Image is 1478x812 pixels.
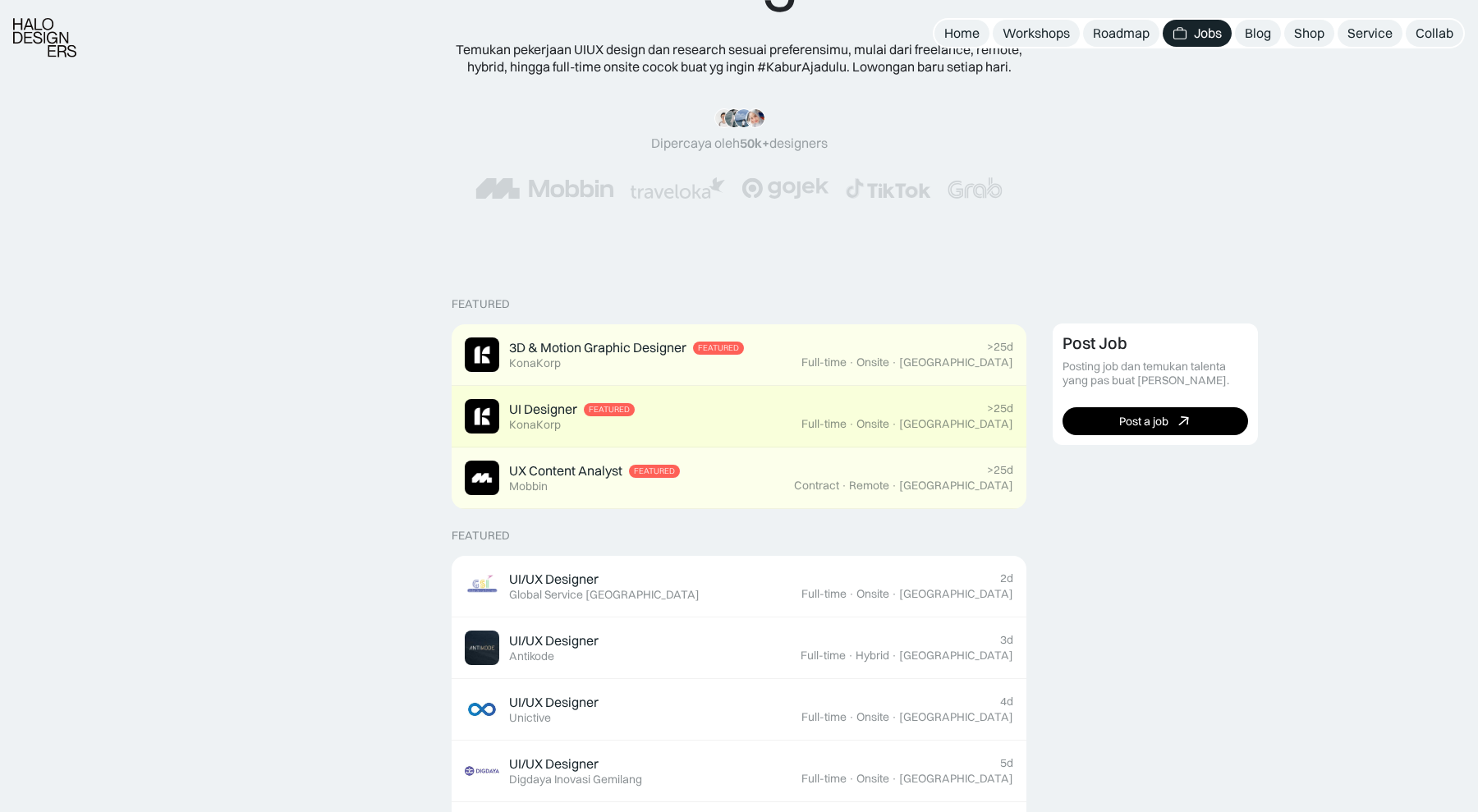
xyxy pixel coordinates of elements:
[452,741,1026,802] a: Job ImageUI/UX DesignerDigdaya Inovasi Gemilang5dFull-time·Onsite·[GEOGRAPHIC_DATA]
[1163,20,1232,47] a: Jobs
[899,710,1013,724] div: [GEOGRAPHIC_DATA]
[1063,333,1127,353] div: Post Job
[1093,25,1150,42] div: Roadmap
[899,356,1013,369] div: [GEOGRAPHIC_DATA]
[891,587,897,601] div: ·
[465,569,499,603] img: Job Image
[899,587,1013,601] div: [GEOGRAPHIC_DATA]
[856,772,889,786] div: Onsite
[1294,25,1324,42] div: Shop
[856,417,889,431] div: Onsite
[465,337,499,372] img: Job Image
[899,772,1013,786] div: [GEOGRAPHIC_DATA]
[1194,25,1222,42] div: Jobs
[443,41,1035,76] div: Temukan pekerjaan UIUX design dan research sesuai preferensimu, mulai dari freelance, remote, hyb...
[452,617,1026,679] a: Job ImageUI/UX DesignerAntikode3dFull-time·Hybrid·[GEOGRAPHIC_DATA]
[841,479,847,493] div: ·
[848,356,855,369] div: ·
[509,755,599,773] div: UI/UX Designer
[899,417,1013,431] div: [GEOGRAPHIC_DATA]
[801,356,847,369] div: Full-time
[1063,360,1248,388] div: Posting job dan temukan talenta yang pas buat [PERSON_NAME].
[509,632,599,649] div: UI/UX Designer
[452,297,510,311] div: Featured
[848,587,855,601] div: ·
[452,679,1026,741] a: Job ImageUI/UX DesignerUnictive4dFull-time·Onsite·[GEOGRAPHIC_DATA]
[856,649,889,663] div: Hybrid
[465,754,499,788] img: Job Image
[801,417,847,431] div: Full-time
[589,405,630,415] div: Featured
[465,461,499,495] img: Job Image
[1416,25,1453,42] div: Collab
[891,417,897,431] div: ·
[509,356,561,370] div: KonaKorp
[891,479,897,493] div: ·
[801,710,847,724] div: Full-time
[509,571,599,588] div: UI/UX Designer
[1063,407,1248,435] a: Post a job
[856,587,889,601] div: Onsite
[509,418,561,432] div: KonaKorp
[465,692,499,727] img: Job Image
[1119,415,1168,429] div: Post a job
[1000,571,1013,585] div: 2d
[1083,20,1159,47] a: Roadmap
[509,401,577,418] div: UI Designer
[1245,25,1271,42] div: Blog
[698,343,739,353] div: Featured
[847,649,854,663] div: ·
[944,25,980,42] div: Home
[987,401,1013,415] div: >25d
[509,711,551,725] div: Unictive
[452,556,1026,617] a: Job ImageUI/UX DesignerGlobal Service [GEOGRAPHIC_DATA]2dFull-time·Onsite·[GEOGRAPHIC_DATA]
[987,463,1013,477] div: >25d
[1000,633,1013,647] div: 3d
[1235,20,1281,47] a: Blog
[1284,20,1334,47] a: Shop
[856,356,889,369] div: Onsite
[993,20,1080,47] a: Workshops
[891,649,897,663] div: ·
[509,339,686,356] div: 3D & Motion Graphic Designer
[509,479,548,493] div: Mobbin
[1000,695,1013,709] div: 4d
[1003,25,1070,42] div: Workshops
[934,20,989,47] a: Home
[1406,20,1463,47] a: Collab
[987,340,1013,354] div: >25d
[1347,25,1393,42] div: Service
[509,462,622,479] div: UX Content Analyst
[848,772,855,786] div: ·
[452,324,1026,386] a: Job Image3D & Motion Graphic DesignerFeaturedKonaKorp>25dFull-time·Onsite·[GEOGRAPHIC_DATA]
[651,135,828,152] div: Dipercaya oleh designers
[848,710,855,724] div: ·
[1000,756,1013,770] div: 5d
[891,710,897,724] div: ·
[509,773,642,787] div: Digdaya Inovasi Gemilang
[509,649,554,663] div: Antikode
[899,479,1013,493] div: [GEOGRAPHIC_DATA]
[509,694,599,711] div: UI/UX Designer
[634,466,675,476] div: Featured
[848,417,855,431] div: ·
[856,710,889,724] div: Onsite
[801,587,847,601] div: Full-time
[1338,20,1402,47] a: Service
[849,479,889,493] div: Remote
[452,447,1026,509] a: Job ImageUX Content AnalystFeaturedMobbin>25dContract·Remote·[GEOGRAPHIC_DATA]
[794,479,839,493] div: Contract
[891,356,897,369] div: ·
[899,649,1013,663] div: [GEOGRAPHIC_DATA]
[465,631,499,665] img: Job Image
[452,529,510,543] div: Featured
[740,135,769,151] span: 50k+
[891,772,897,786] div: ·
[801,649,846,663] div: Full-time
[509,588,700,602] div: Global Service [GEOGRAPHIC_DATA]
[452,386,1026,447] a: Job ImageUI DesignerFeaturedKonaKorp>25dFull-time·Onsite·[GEOGRAPHIC_DATA]
[801,772,847,786] div: Full-time
[465,399,499,434] img: Job Image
